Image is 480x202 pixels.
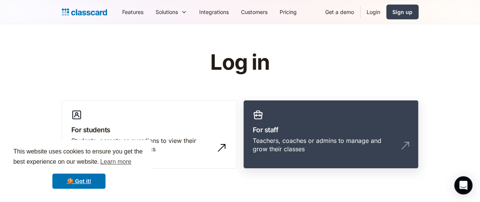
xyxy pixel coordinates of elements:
a: Pricing [274,3,303,20]
div: Teachers, coaches or admins to manage and grow their classes [253,136,394,153]
span: This website uses cookies to ensure you get the best experience on our website. [13,147,145,168]
div: Solutions [150,3,193,20]
a: Sign up [386,5,419,19]
a: Features [116,3,150,20]
h1: Log in [120,51,360,74]
a: For staffTeachers, coaches or admins to manage and grow their classes [243,100,419,169]
a: learn more about cookies [99,156,132,168]
a: Login [360,3,386,20]
a: Integrations [193,3,235,20]
div: Solutions [156,8,178,16]
div: cookieconsent [6,140,152,196]
a: Logo [62,7,107,17]
a: Customers [235,3,274,20]
div: Open Intercom Messenger [454,176,472,194]
h3: For students [71,125,228,135]
div: Sign up [392,8,412,16]
div: Students, parents or guardians to view their profile and manage bookings [71,136,212,153]
a: Get a demo [319,3,360,20]
a: dismiss cookie message [52,174,105,189]
a: For studentsStudents, parents or guardians to view their profile and manage bookings [62,100,237,169]
h3: For staff [253,125,409,135]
